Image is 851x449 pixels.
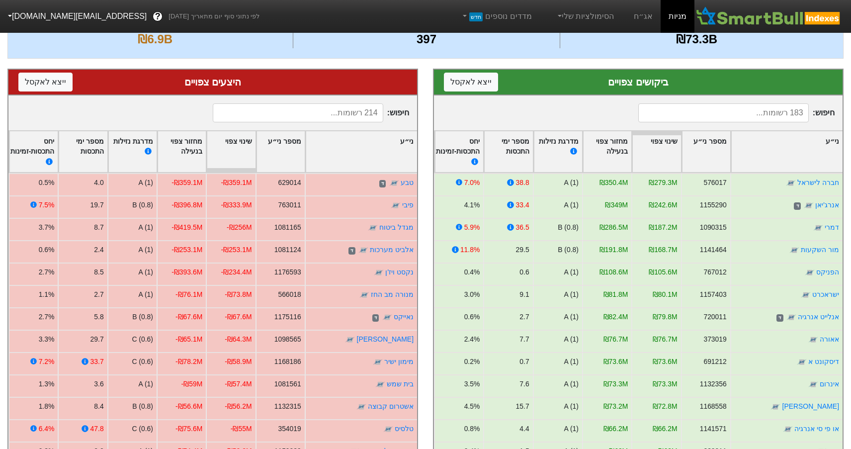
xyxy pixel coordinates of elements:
[132,334,153,345] div: C (0.6)
[653,401,678,412] div: ₪72.8M
[402,201,414,209] a: פיבי
[359,290,369,300] img: tase link
[368,223,378,233] img: tase link
[158,131,206,173] div: Toggle SortBy
[432,131,484,173] div: Toggle SortBy
[225,289,252,300] div: -₪73.8M
[731,131,843,173] div: Toggle SortBy
[700,401,727,412] div: 1168558
[603,312,628,322] div: ₪82.4M
[372,314,379,322] span: ד
[519,357,529,367] div: 0.7
[139,379,153,389] div: A (1)
[682,131,730,173] div: Toggle SortBy
[175,334,202,345] div: -₪65.1M
[558,222,579,233] div: B (0.8)
[213,103,409,122] span: חיפוש :
[700,222,727,233] div: 1090315
[703,357,726,367] div: 691212
[10,136,55,168] div: יחס התכסות-זמינות
[90,200,104,210] div: 19.7
[564,424,579,434] div: A (1)
[391,201,401,211] img: tase link
[519,379,529,389] div: 7.6
[213,103,383,122] input: 214 רשומות...
[94,245,103,255] div: 2.4
[703,312,726,322] div: 720011
[464,312,480,322] div: 0.6%
[782,402,839,410] a: [PERSON_NAME]
[599,178,628,188] div: ₪350.4M
[564,289,579,300] div: A (1)
[39,200,55,210] div: 7.5%
[132,312,153,322] div: B (0.8)
[794,202,800,210] span: ד
[278,200,301,210] div: 763011
[274,312,301,322] div: 1175116
[444,73,498,91] button: ייצא לאקסל
[703,334,726,345] div: 373019
[383,425,393,435] img: tase link
[700,424,727,434] div: 1141571
[155,10,161,23] span: ?
[552,6,618,26] a: הסימולציות שלי
[789,246,799,256] img: tase link
[484,131,532,173] div: Toggle SortBy
[94,379,103,389] div: 3.6
[7,131,58,173] div: Toggle SortBy
[90,357,104,367] div: 33.7
[457,6,536,26] a: מדדים נוספיםחדש
[373,358,383,367] img: tase link
[371,290,414,298] a: מנורה מב החז
[274,334,301,345] div: 1098565
[139,178,153,188] div: A (1)
[797,358,807,367] img: tase link
[700,289,727,300] div: 1157403
[603,357,628,367] div: ₪73.6M
[815,201,839,209] a: אנרג'יאן
[379,180,386,188] span: ד
[139,222,153,233] div: A (1)
[469,12,483,21] span: חדש
[770,402,780,412] img: tase link
[375,380,385,390] img: tase link
[798,313,839,321] a: אנלייט אנרגיה
[516,245,529,255] div: 29.5
[39,424,55,434] div: 6.4%
[171,222,202,233] div: -₪419.5M
[801,246,839,254] a: מור השקעות
[519,289,529,300] div: 9.1
[18,75,407,90] div: היצעים צפויים
[638,103,835,122] span: חיפוש :
[39,357,55,367] div: 7.2%
[519,267,529,277] div: 0.6
[59,131,107,173] div: Toggle SortBy
[39,334,55,345] div: 3.3%
[39,267,55,277] div: 2.7%
[519,312,529,322] div: 2.7
[805,268,815,278] img: tase link
[703,178,726,188] div: 576017
[583,131,631,173] div: Toggle SortBy
[231,424,252,434] div: -₪55M
[382,313,392,323] img: tase link
[395,425,414,433] a: טלסיס
[564,401,579,412] div: A (1)
[171,245,202,255] div: -₪253.1M
[516,222,529,233] div: 36.5
[537,136,579,168] div: מדרגת נזילות
[39,379,55,389] div: 1.3%
[175,401,202,412] div: -₪56.6M
[225,312,252,322] div: -₪67.6M
[90,424,104,434] div: 47.8
[108,131,157,173] div: Toggle SortBy
[564,357,579,367] div: A (1)
[385,268,414,276] a: נקסט ויז'ן
[603,379,628,389] div: ₪73.3M
[39,401,55,412] div: 1.8%
[516,178,529,188] div: 38.8
[653,334,678,345] div: ₪76.7M
[564,200,579,210] div: A (1)
[464,200,480,210] div: 4.1%
[171,200,202,210] div: -₪396.8M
